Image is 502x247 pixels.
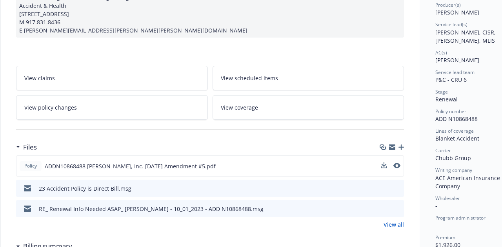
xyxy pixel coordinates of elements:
span: Service lead team [435,69,475,76]
div: RE_ Renewal Info Needed ASAP_ [PERSON_NAME] - 10_01_2023 - ADD N10868488.msg [39,205,264,213]
span: ACE American Insurance Company [435,174,502,190]
a: View all [384,220,404,229]
a: View claims [16,66,208,90]
span: - [435,222,437,229]
div: Files [16,142,37,152]
button: preview file [394,205,401,213]
span: [PERSON_NAME], CISR, [PERSON_NAME], MLIS [435,29,497,44]
a: View policy changes [16,95,208,120]
span: - [435,202,437,209]
span: View claims [24,74,55,82]
div: 23 Accident Policy is Direct Bill.msg [39,184,131,193]
span: Service lead(s) [435,21,467,28]
button: preview file [393,162,400,170]
span: Chubb Group [435,154,471,162]
button: download file [381,205,387,213]
span: View scheduled items [221,74,278,82]
span: Producer(s) [435,2,461,8]
button: preview file [393,163,400,168]
span: ADD N10868488 [435,115,478,123]
span: Premium [435,234,455,241]
h3: Files [23,142,37,152]
button: download file [381,184,387,193]
span: Program administrator [435,215,486,221]
span: Lines of coverage [435,128,474,134]
span: Policy number [435,108,466,115]
span: P&C - CRU 6 [435,76,467,83]
span: Writing company [435,167,472,173]
span: Stage [435,88,448,95]
span: AC(s) [435,49,447,56]
span: View coverage [221,103,258,112]
span: Renewal [435,96,458,103]
span: ADDN10868488 [PERSON_NAME], Inc. [DATE] Amendment #5.pdf [45,162,216,170]
span: [PERSON_NAME] [435,9,479,16]
span: Carrier [435,147,451,154]
button: download file [381,162,387,170]
button: download file [381,162,387,168]
span: [PERSON_NAME] [435,56,479,64]
span: View policy changes [24,103,77,112]
span: Policy [23,162,38,169]
a: View coverage [213,95,404,120]
span: Wholesaler [435,195,460,202]
a: View scheduled items [213,66,404,90]
button: preview file [394,184,401,193]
